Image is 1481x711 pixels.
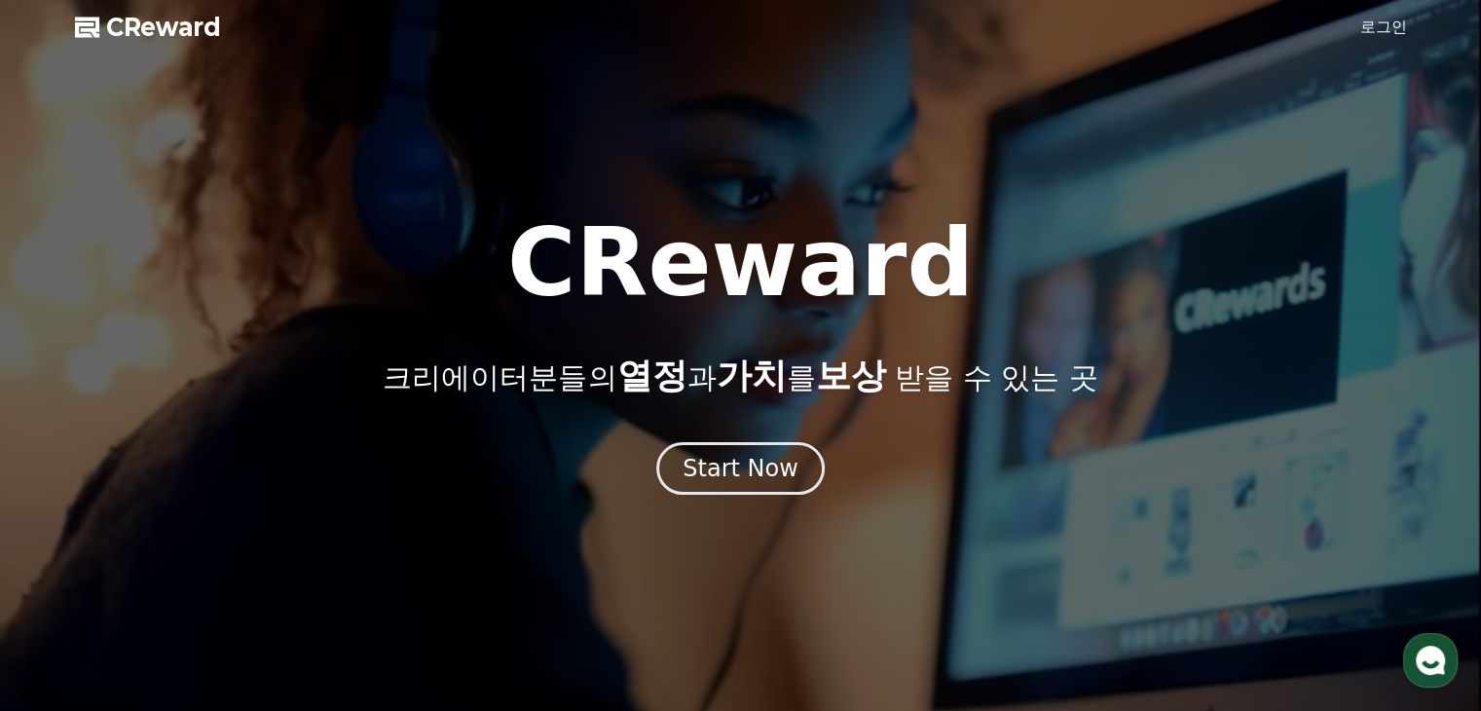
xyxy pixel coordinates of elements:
span: CReward [106,12,221,43]
span: 가치 [716,355,786,395]
span: 열정 [616,355,686,395]
a: 설정 [251,549,374,598]
a: 로그인 [1360,16,1407,39]
span: 대화 [178,580,202,595]
span: 보상 [815,355,885,395]
span: 설정 [301,579,324,594]
a: 홈 [6,549,129,598]
a: Start Now [656,462,825,480]
span: 홈 [61,579,73,594]
button: Start Now [656,442,825,495]
div: Start Now [683,453,798,484]
a: 대화 [129,549,251,598]
h1: CReward [507,216,974,310]
p: 크리에이터분들의 과 를 받을 수 있는 곳 [383,356,1097,395]
a: CReward [75,12,221,43]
